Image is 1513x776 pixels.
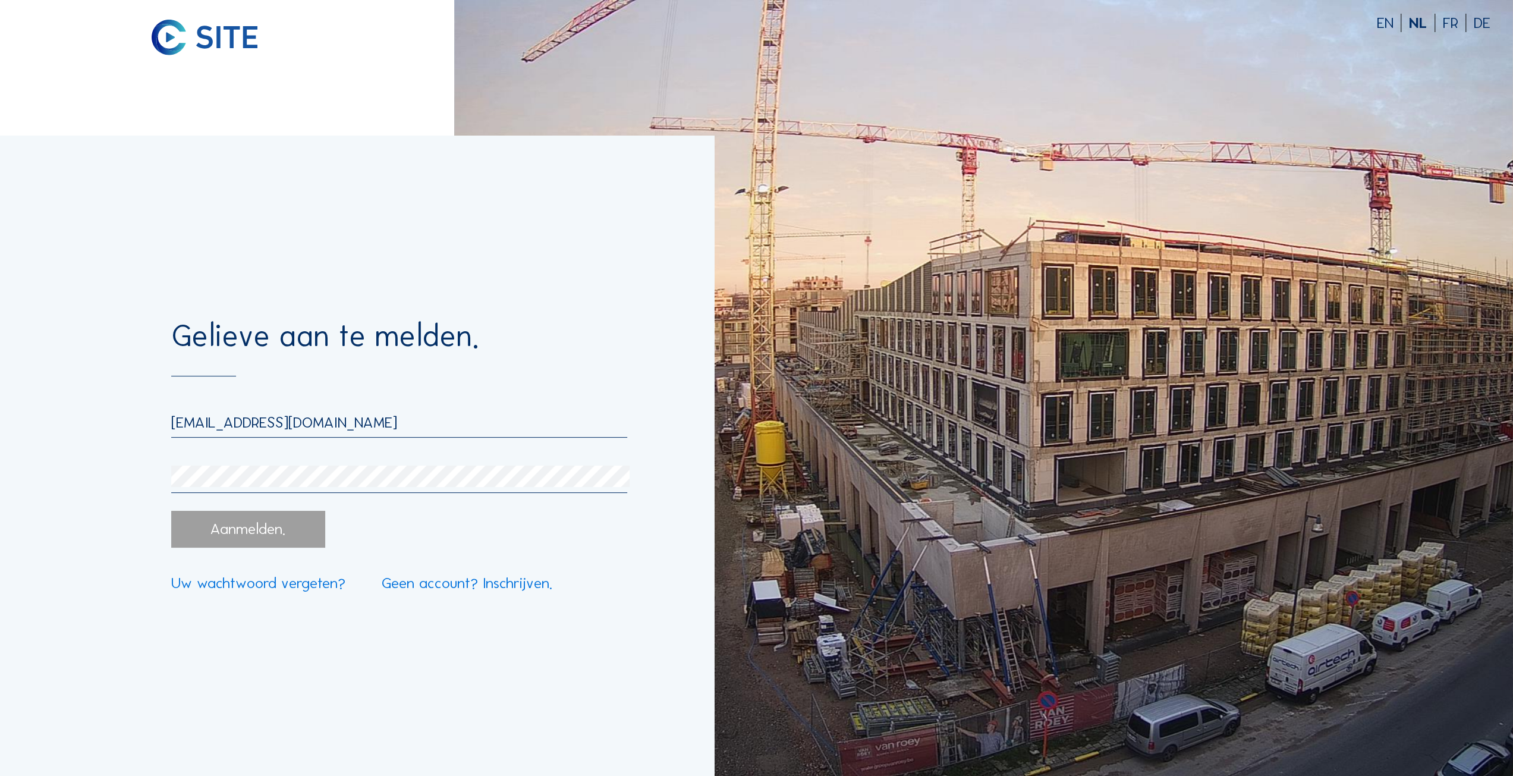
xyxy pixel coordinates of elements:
div: EN [1377,15,1402,30]
div: NL [1409,15,1435,30]
a: Uw wachtwoord vergeten? [171,576,345,590]
div: Gelieve aan te melden. [171,321,627,376]
div: Aanmelden. [171,511,326,547]
div: DE [1474,15,1490,30]
a: Geen account? Inschrijven. [382,576,552,590]
img: C-SITE logo [152,20,257,55]
div: FR [1442,15,1466,30]
input: E-mail [171,413,627,432]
